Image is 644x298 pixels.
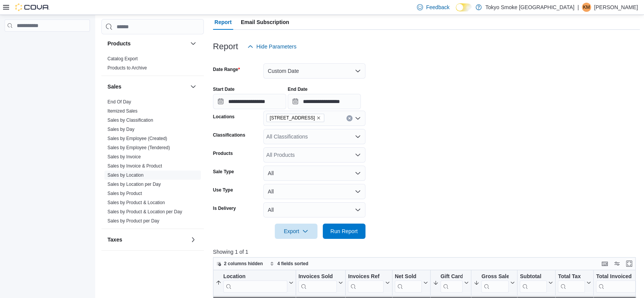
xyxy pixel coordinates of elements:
div: Subtotal [520,273,547,293]
button: 4 fields sorted [267,259,311,268]
div: Invoices Sold [298,273,337,293]
button: Custom Date [263,63,365,79]
input: Dark Mode [456,3,472,11]
a: Products to Archive [107,65,147,71]
button: Total Invoiced [596,273,642,293]
button: Hide Parameters [244,39,300,54]
img: Cova [15,3,50,11]
span: Itemized Sales [107,108,138,114]
label: End Date [288,86,308,92]
div: Total Tax [558,273,585,293]
button: Invoices Ref [348,273,389,293]
a: Sales by Product & Location [107,200,165,205]
a: Sales by Product [107,191,142,196]
a: Sales by Product & Location per Day [107,209,182,214]
div: Location [223,273,287,293]
span: Sales by Employee (Tendered) [107,145,170,151]
div: Gift Card Sales [441,273,463,293]
a: Sales by Employee (Tendered) [107,145,170,150]
p: [PERSON_NAME] [594,3,638,12]
label: Classifications [213,132,245,138]
div: Total Invoiced [596,273,636,293]
span: Sales by Product [107,190,142,197]
div: Invoices Sold [298,273,337,280]
a: Sales by Location per Day [107,182,161,187]
button: Net Sold [395,273,428,293]
span: Email Subscription [241,14,289,30]
nav: Complex example [5,33,90,52]
div: Invoices Ref [348,273,383,280]
span: Sales by Product per Day [107,218,159,224]
button: Sales [189,82,198,91]
div: Total Invoiced [596,273,636,280]
div: Net Sold [395,273,422,293]
label: Use Type [213,187,233,193]
span: [STREET_ADDRESS] [270,114,315,122]
a: Sales by Classification [107,118,153,123]
span: Hide Parameters [256,43,296,50]
div: Khadijah Melville [582,3,591,12]
button: Taxes [189,235,198,244]
button: Gift Cards [433,273,469,293]
p: Showing 1 of 1 [213,248,640,256]
label: Is Delivery [213,205,236,211]
h3: Sales [107,83,122,90]
span: Sales by Invoice [107,154,141,160]
h3: Products [107,40,131,47]
a: Sales by Location [107,172,144,178]
a: Sales by Employee (Created) [107,136,167,141]
div: Net Sold [395,273,422,280]
span: 2 columns hidden [224,261,263,267]
div: Products [101,54,204,76]
button: Open list of options [355,152,361,158]
span: 94 Cumberland St [266,114,325,122]
button: Remove 94 Cumberland St from selection in this group [316,116,321,120]
p: Tokyo Smoke [GEOGRAPHIC_DATA] [485,3,575,12]
p: | [577,3,579,12]
div: Location [223,273,287,280]
span: Sales by Product & Location [107,200,165,206]
button: 2 columns hidden [213,259,266,268]
span: Sales by Invoice & Product [107,163,162,169]
div: Total Tax [558,273,585,280]
span: KM [583,3,590,12]
h3: Taxes [107,236,122,243]
button: Open list of options [355,115,361,121]
button: Gross Sales [474,273,515,293]
button: Run Report [323,224,365,239]
span: End Of Day [107,99,131,105]
button: Products [107,40,187,47]
button: Taxes [107,236,187,243]
span: Sales by Employee (Created) [107,135,167,142]
div: Gross Sales [481,273,509,293]
input: Press the down key to open a popover containing a calendar. [288,94,361,109]
button: Subtotal [520,273,553,293]
label: Start Date [213,86,235,92]
span: Catalog Export [107,56,138,62]
div: Gross Sales [481,273,509,280]
span: Export [279,224,313,239]
button: Total Tax [558,273,591,293]
span: Run Report [330,227,358,235]
label: Locations [213,114,235,120]
label: Products [213,150,233,156]
a: Sales by Invoice [107,154,141,159]
label: Sale Type [213,169,234,175]
span: 4 fields sorted [277,261,308,267]
a: Sales by Day [107,127,135,132]
button: All [263,184,365,199]
button: Export [275,224,317,239]
button: Clear input [346,115,352,121]
span: Feedback [426,3,449,11]
button: Open list of options [355,134,361,140]
button: Products [189,39,198,48]
span: Products to Archive [107,65,147,71]
div: Sales [101,97,204,229]
button: Invoices Sold [298,273,343,293]
input: Press the down key to open a popover containing a calendar. [213,94,286,109]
